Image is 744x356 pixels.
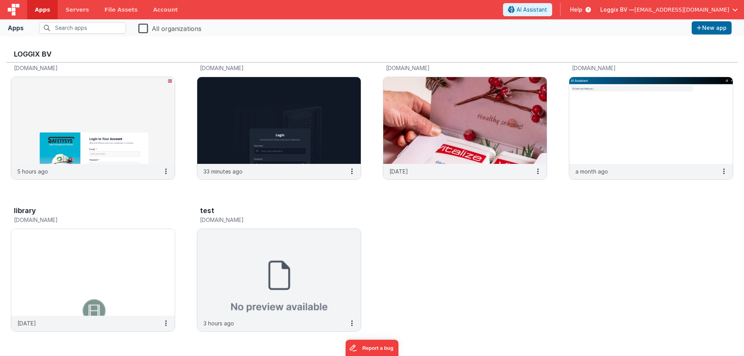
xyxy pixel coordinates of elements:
[17,319,36,327] p: [DATE]
[600,6,634,14] span: Loggix BV —
[575,167,608,175] p: a month ago
[65,6,89,14] span: Servers
[572,65,714,71] h5: [DOMAIN_NAME]
[203,167,243,175] p: 33 minutes ago
[386,65,528,71] h5: [DOMAIN_NAME]
[600,6,738,14] button: Loggix BV — [EMAIL_ADDRESS][DOMAIN_NAME]
[200,207,214,215] h3: test
[200,217,342,223] h5: [DOMAIN_NAME]
[346,340,399,356] iframe: Marker.io feedback button
[692,21,732,34] button: New app
[8,23,24,33] div: Apps
[634,6,729,14] span: [EMAIL_ADDRESS][DOMAIN_NAME]
[35,6,50,14] span: Apps
[14,65,156,71] h5: [DOMAIN_NAME]
[14,207,36,215] h3: library
[200,65,342,71] h5: [DOMAIN_NAME]
[105,6,138,14] span: File Assets
[138,22,201,33] label: All organizations
[14,50,730,58] h3: Loggix BV
[517,6,547,14] span: AI Assistant
[39,22,126,34] input: Search apps
[389,167,408,175] p: [DATE]
[503,3,552,16] button: AI Assistant
[203,319,234,327] p: 3 hours ago
[14,217,156,223] h5: [DOMAIN_NAME]
[570,6,582,14] span: Help
[17,167,48,175] p: 5 hours ago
